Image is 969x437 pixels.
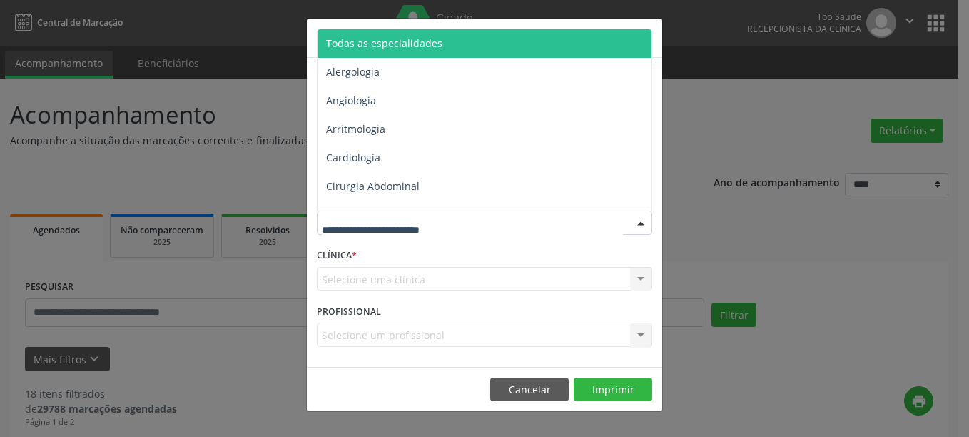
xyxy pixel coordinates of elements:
[574,378,652,402] button: Imprimir
[317,301,381,323] label: PROFISSIONAL
[326,36,442,50] span: Todas as especialidades
[317,245,357,267] label: CLÍNICA
[490,378,569,402] button: Cancelar
[634,19,662,54] button: Close
[317,29,480,47] h5: Relatório de agendamentos
[326,151,380,164] span: Cardiologia
[326,122,385,136] span: Arritmologia
[326,94,376,107] span: Angiologia
[326,179,420,193] span: Cirurgia Abdominal
[326,65,380,79] span: Alergologia
[326,208,414,221] span: Cirurgia Bariatrica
